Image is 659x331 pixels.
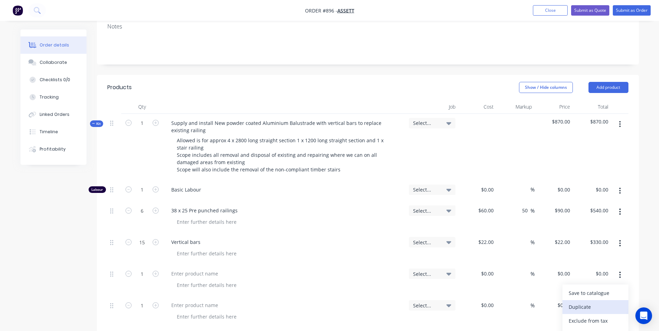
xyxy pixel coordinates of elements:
span: $870.00 [537,118,570,125]
div: Save to catalogue [569,288,622,298]
div: Labour [89,186,106,193]
span: % [530,186,535,194]
div: Markup [496,100,535,114]
span: Select... [413,302,439,309]
button: Collaborate [20,54,87,71]
div: Tracking [40,94,59,100]
div: Qty [121,100,163,114]
span: % [530,302,535,309]
div: Checklists 0/0 [40,77,70,83]
div: Profitability [40,146,66,152]
span: Select... [413,119,439,127]
div: Price [535,100,573,114]
button: Exclude from tax [562,314,628,328]
button: Checklists 0/0 [20,71,87,88]
span: % [530,207,535,215]
div: Allowed is for approx 4 x 2800 long straight section 1 x 1200 long straight section and 1 x stair... [171,135,392,175]
button: Order details [20,36,87,54]
button: Timeline [20,123,87,141]
div: Cost [458,100,496,114]
span: Order #896 - [305,7,337,14]
div: Notes [107,23,628,30]
button: Submit as Order [613,5,651,16]
div: Open Intercom Messenger [635,307,652,324]
a: Assett [337,7,354,14]
span: Kit [92,121,101,126]
div: Vertical bars [166,237,206,247]
div: Order details [40,42,69,48]
span: Select... [413,186,439,193]
button: Show / Hide columns [519,82,573,93]
div: Duplicate [569,302,622,312]
button: Linked Orders [20,106,87,123]
img: Factory [13,5,23,16]
div: Products [107,83,132,92]
div: Total [573,100,611,114]
span: $870.00 [576,118,608,125]
div: Supply and install New powder coated Aluminium Balustrade with vertical bars to replace existing ... [166,118,403,135]
button: Tracking [20,88,87,106]
div: Linked Orders [40,111,69,118]
span: % [530,238,535,246]
div: 38 x 25 Pre punched railings [166,205,243,215]
button: Profitability [20,141,87,158]
span: % [530,270,535,278]
button: Submit as Quote [571,5,609,16]
div: Job [406,100,458,114]
div: Collaborate [40,59,67,66]
button: Save to catalogue [562,286,628,300]
span: Select... [413,270,439,278]
button: Add product [588,82,628,93]
span: Select... [413,239,439,246]
span: Select... [413,207,439,214]
button: Close [533,5,568,16]
div: Exclude from tax [569,316,622,326]
div: Timeline [40,129,58,135]
div: Kit [90,120,103,127]
button: Duplicate [562,300,628,314]
span: Basic Labour [171,186,403,193]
